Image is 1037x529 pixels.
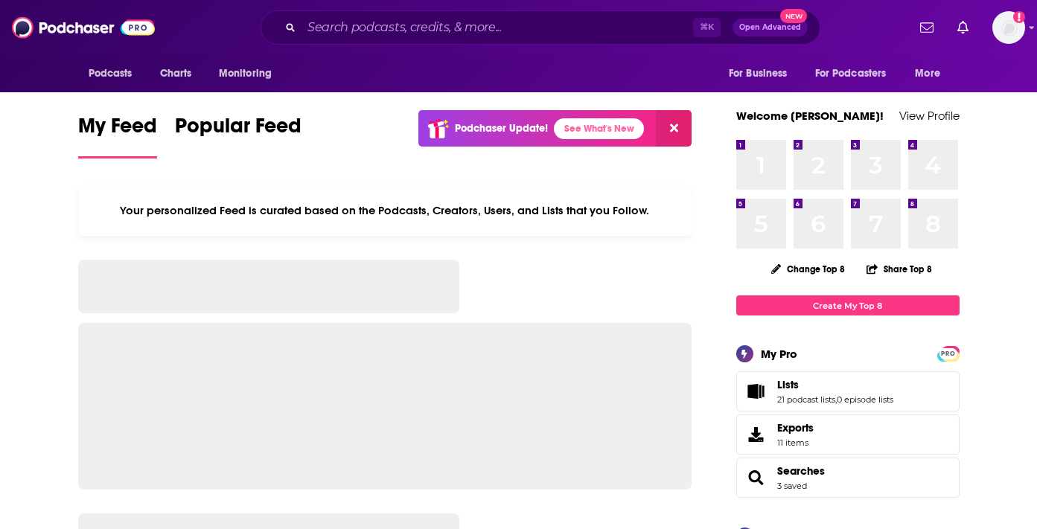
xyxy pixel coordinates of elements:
[175,113,301,158] a: Popular Feed
[554,118,644,139] a: See What's New
[89,63,133,84] span: Podcasts
[992,11,1025,44] img: User Profile
[777,378,799,391] span: Lists
[78,113,157,147] span: My Feed
[777,421,814,435] span: Exports
[761,347,797,361] div: My Pro
[78,185,692,236] div: Your personalized Feed is curated based on the Podcasts, Creators, Users, and Lists that you Follow.
[835,394,837,405] span: ,
[150,60,201,88] a: Charts
[866,254,933,283] button: Share Top 8
[780,9,807,23] span: New
[815,63,887,84] span: For Podcasters
[736,295,960,315] a: Create My Top 8
[939,347,957,359] a: PRO
[915,63,940,84] span: More
[777,481,807,491] a: 3 saved
[175,113,301,147] span: Popular Feed
[777,394,835,405] a: 21 podcast lists
[739,24,801,31] span: Open Advanced
[733,19,808,36] button: Open AdvancedNew
[777,378,893,391] a: Lists
[1013,11,1025,23] svg: Add a profile image
[208,60,291,88] button: open menu
[736,109,884,123] a: Welcome [PERSON_NAME]!
[741,424,771,445] span: Exports
[736,371,960,411] span: Lists
[693,18,721,37] span: ⌘ K
[777,437,814,448] span: 11 items
[939,348,957,359] span: PRO
[78,60,152,88] button: open menu
[992,11,1025,44] button: Show profile menu
[741,381,771,402] a: Lists
[992,11,1025,44] span: Logged in as megcassidy
[729,63,788,84] span: For Business
[261,10,820,45] div: Search podcasts, credits, & more...
[805,60,908,88] button: open menu
[78,113,157,158] a: My Feed
[904,60,959,88] button: open menu
[301,16,693,39] input: Search podcasts, credits, & more...
[718,60,806,88] button: open menu
[914,15,939,40] a: Show notifications dropdown
[455,122,548,135] p: Podchaser Update!
[741,467,771,488] a: Searches
[762,260,855,278] button: Change Top 8
[777,464,825,478] a: Searches
[736,414,960,455] a: Exports
[736,458,960,498] span: Searches
[219,63,272,84] span: Monitoring
[837,394,893,405] a: 0 episode lists
[951,15,974,40] a: Show notifications dropdown
[160,63,192,84] span: Charts
[899,109,960,123] a: View Profile
[12,13,155,42] img: Podchaser - Follow, Share and Rate Podcasts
